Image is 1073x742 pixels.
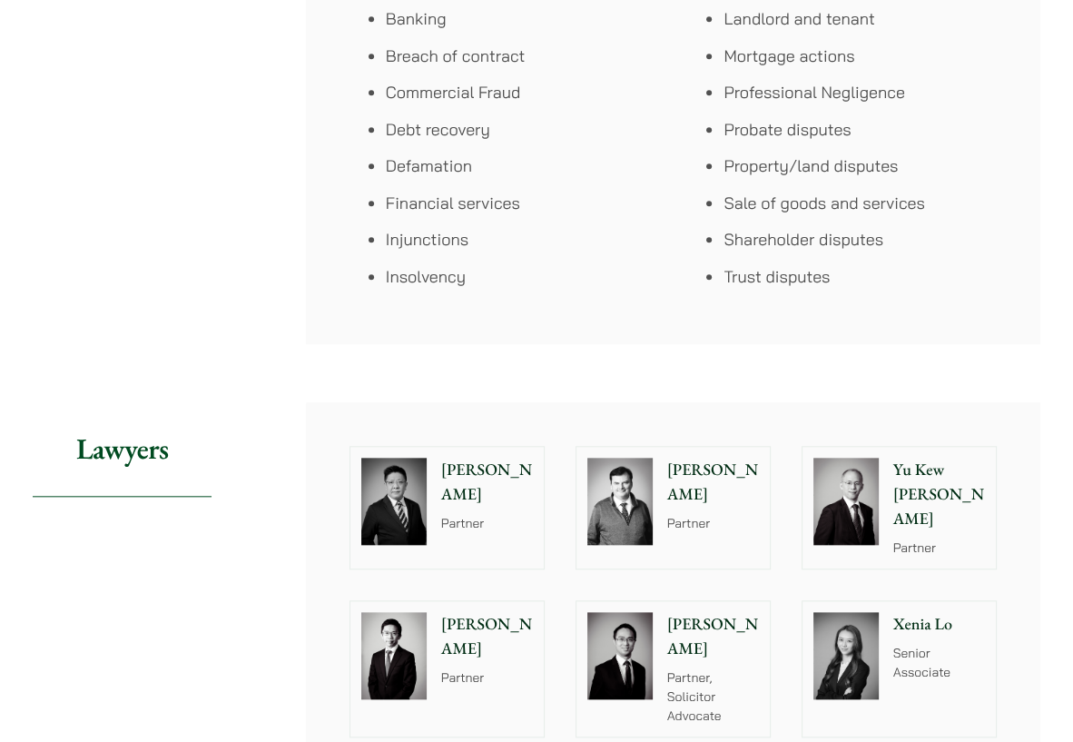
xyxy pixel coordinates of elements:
[386,227,659,252] li: Injunctions
[441,514,533,533] p: Partner
[33,402,212,496] h2: Lawyers
[667,668,759,726] p: Partner, Solicitor Advocate
[349,600,545,737] a: Henry Ma photo [PERSON_NAME] Partner
[386,44,659,68] li: Breach of contract
[724,153,997,178] li: Property/land disputes
[386,80,659,104] li: Commercial Fraud
[576,446,771,569] a: [PERSON_NAME] Partner
[802,600,997,737] a: Xenia Lo Senior Associate
[386,6,659,31] li: Banking
[441,458,533,507] p: [PERSON_NAME]
[724,117,997,142] li: Probate disputes
[893,539,985,558] p: Partner
[386,264,659,289] li: Insolvency
[667,612,759,661] p: [PERSON_NAME]
[724,6,997,31] li: Landlord and tenant
[441,612,533,661] p: [PERSON_NAME]
[441,668,533,688] p: Partner
[724,264,997,289] li: Trust disputes
[724,44,997,68] li: Mortgage actions
[386,191,659,215] li: Financial services
[724,227,997,252] li: Shareholder disputes
[667,514,759,533] p: Partner
[361,612,427,699] img: Henry Ma photo
[724,191,997,215] li: Sale of goods and services
[893,612,985,637] p: Xenia Lo
[386,117,659,142] li: Debt recovery
[893,458,985,531] p: Yu Kew [PERSON_NAME]
[893,644,985,682] p: Senior Associate
[576,600,771,737] a: [PERSON_NAME] Partner, Solicitor Advocate
[349,446,545,569] a: [PERSON_NAME] Partner
[667,458,759,507] p: [PERSON_NAME]
[802,446,997,569] a: Yu Kew [PERSON_NAME] Partner
[386,153,659,178] li: Defamation
[724,80,997,104] li: Professional Negligence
